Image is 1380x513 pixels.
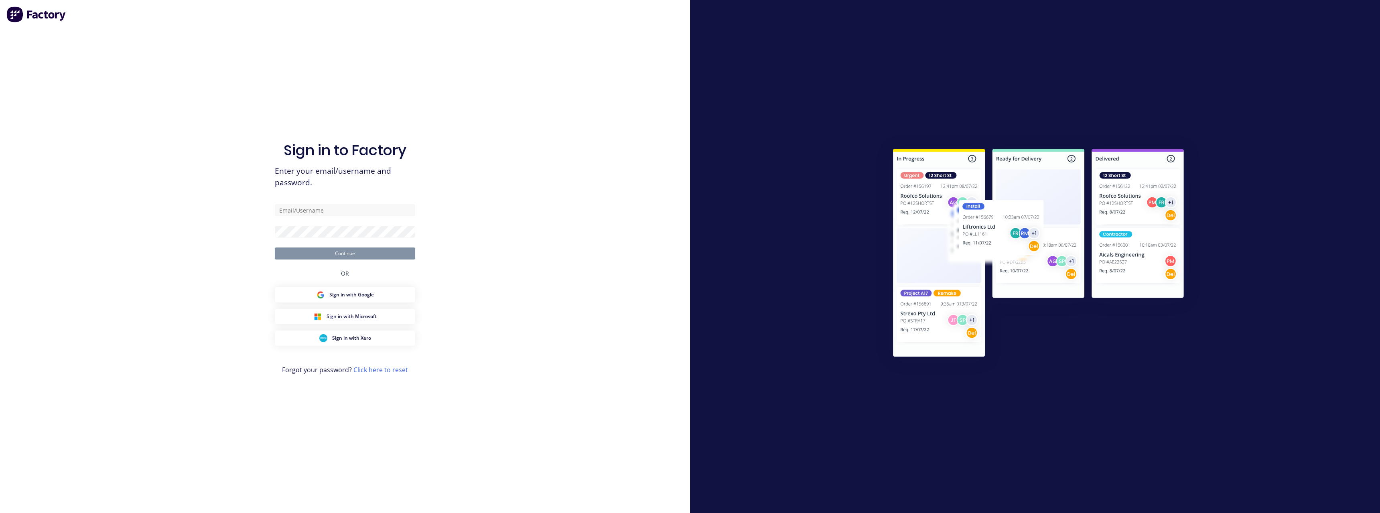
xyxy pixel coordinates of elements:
img: Factory [6,6,67,22]
a: Click here to reset [353,365,408,374]
img: Xero Sign in [319,334,327,342]
span: Sign in with Microsoft [327,313,377,320]
img: Microsoft Sign in [314,312,322,320]
img: Sign in [875,133,1201,376]
div: OR [341,260,349,287]
button: Xero Sign inSign in with Xero [275,331,415,346]
button: Google Sign inSign in with Google [275,287,415,302]
span: Sign in with Google [329,291,374,298]
span: Forgot your password? [282,365,408,375]
button: Microsoft Sign inSign in with Microsoft [275,309,415,324]
span: Sign in with Xero [332,335,371,342]
span: Enter your email/username and password. [275,165,415,189]
img: Google Sign in [317,291,325,299]
button: Continue [275,247,415,260]
input: Email/Username [275,204,415,216]
h1: Sign in to Factory [284,142,406,159]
